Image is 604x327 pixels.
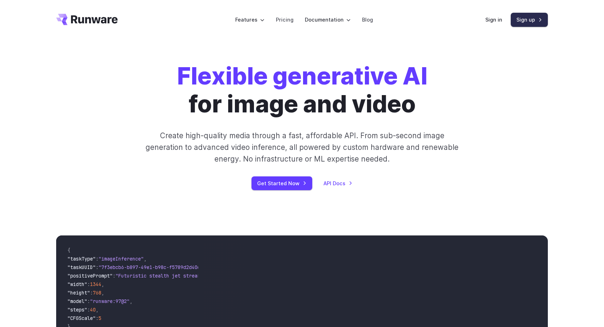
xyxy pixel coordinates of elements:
span: 1344 [90,281,101,287]
span: "width" [67,281,87,287]
span: 768 [93,290,101,296]
a: Sign up [511,13,548,27]
span: , [101,281,104,287]
a: Go to / [56,14,118,25]
span: "CFGScale" [67,315,96,321]
span: "steps" [67,306,87,313]
span: "7f3ebcb6-b897-49e1-b98c-f5789d2d40d7" [99,264,206,270]
span: , [101,290,104,296]
a: API Docs [324,179,353,187]
span: : [87,306,90,313]
span: : [96,264,99,270]
span: 40 [90,306,96,313]
span: : [90,290,93,296]
strong: Flexible generative AI [177,62,427,90]
span: , [96,306,99,313]
span: : [96,256,99,262]
span: "Futuristic stealth jet streaking through a neon-lit cityscape with glowing purple exhaust" [116,273,373,279]
a: Sign in [485,16,502,24]
span: : [87,298,90,304]
span: "model" [67,298,87,304]
span: : [96,315,99,321]
label: Documentation [305,16,351,24]
span: "taskUUID" [67,264,96,270]
span: "taskType" [67,256,96,262]
span: , [144,256,147,262]
span: "runware:97@2" [90,298,130,304]
span: : [113,273,116,279]
label: Features [235,16,265,24]
span: "positivePrompt" [67,273,113,279]
span: "imageInference" [99,256,144,262]
span: , [130,298,132,304]
span: { [67,247,70,253]
p: Create high-quality media through a fast, affordable API. From sub-second image generation to adv... [145,130,460,165]
span: "height" [67,290,90,296]
a: Blog [362,16,373,24]
a: Get Started Now [251,176,312,190]
a: Pricing [276,16,294,24]
h1: for image and video [177,62,427,118]
span: 5 [99,315,101,321]
span: : [87,281,90,287]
